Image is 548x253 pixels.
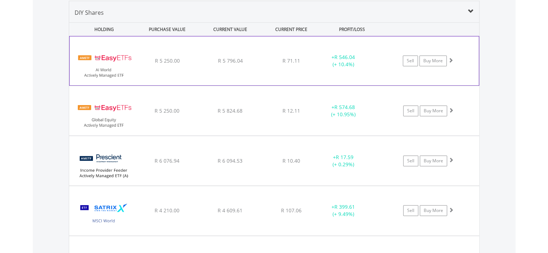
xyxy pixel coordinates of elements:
span: R 107.06 [281,207,302,214]
a: Sell [403,205,418,216]
a: Sell [403,105,418,116]
span: R 5 250.00 [155,107,179,114]
div: + (+ 0.29%) [316,154,371,168]
span: R 17.59 [336,154,353,161]
div: + (+ 9.49%) [316,203,371,218]
div: PROFIT/LOSS [321,23,383,36]
span: R 546.04 [334,54,355,60]
a: Sell [403,155,418,166]
span: R 5 250.00 [155,57,179,64]
div: CURRENT PRICE [262,23,320,36]
img: TFSA.STXWDM.png [73,195,135,234]
span: R 399.61 [334,203,355,210]
img: TFSA.PIPETF.png [73,145,135,184]
a: Buy More [420,155,447,166]
a: Buy More [420,205,447,216]
span: R 4 609.61 [218,207,242,214]
span: R 6 094.53 [218,157,242,164]
div: PURCHASE VALUE [137,23,198,36]
span: R 5 796.04 [218,57,242,64]
span: DIY Shares [75,9,104,17]
span: R 5 824.68 [218,107,242,114]
span: R 6 076.94 [155,157,179,164]
span: R 574.68 [334,104,355,110]
div: + (+ 10.95%) [316,104,371,118]
span: R 12.11 [282,107,300,114]
img: TFSA.EASYGE.png [73,95,135,134]
a: Sell [403,55,418,66]
a: Buy More [420,105,447,116]
div: + (+ 10.4%) [316,54,370,68]
a: Buy More [419,55,447,66]
span: R 4 210.00 [155,207,179,214]
div: HOLDING [70,23,135,36]
span: R 71.11 [282,57,300,64]
span: R 10.40 [282,157,300,164]
div: CURRENT VALUE [200,23,261,36]
img: TFSA.EASYAI.png [73,45,135,83]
